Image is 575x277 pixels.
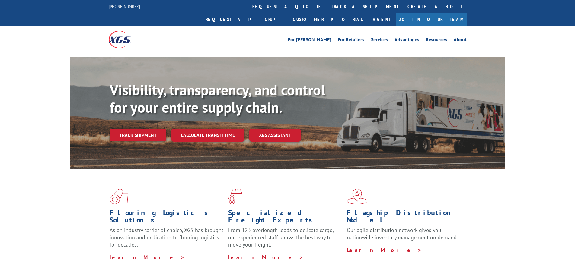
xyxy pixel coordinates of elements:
a: Calculate transit time [171,129,244,142]
span: As an industry carrier of choice, XGS has brought innovation and dedication to flooring logistics... [110,227,223,248]
h1: Flagship Distribution Model [347,209,461,227]
p: From 123 overlength loads to delicate cargo, our experienced staff knows the best way to move you... [228,227,342,253]
a: XGS ASSISTANT [249,129,301,142]
a: Services [371,37,388,44]
a: [PHONE_NUMBER] [109,3,140,9]
a: Request a pickup [201,13,288,26]
a: For [PERSON_NAME] [288,37,331,44]
a: Learn More > [228,254,303,261]
a: Customer Portal [288,13,367,26]
h1: Specialized Freight Experts [228,209,342,227]
a: Learn More > [110,254,185,261]
img: xgs-icon-focused-on-flooring-red [228,189,242,204]
b: Visibility, transparency, and control for your entire supply chain. [110,80,325,117]
a: Resources [426,37,447,44]
h1: Flooring Logistics Solutions [110,209,224,227]
img: xgs-icon-total-supply-chain-intelligence-red [110,189,128,204]
a: Agent [367,13,396,26]
a: Track shipment [110,129,166,141]
span: Our agile distribution network gives you nationwide inventory management on demand. [347,227,458,241]
a: Learn More > [347,247,422,253]
a: For Retailers [338,37,364,44]
img: xgs-icon-flagship-distribution-model-red [347,189,368,204]
a: Advantages [395,37,419,44]
a: Join Our Team [396,13,467,26]
a: About [454,37,467,44]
